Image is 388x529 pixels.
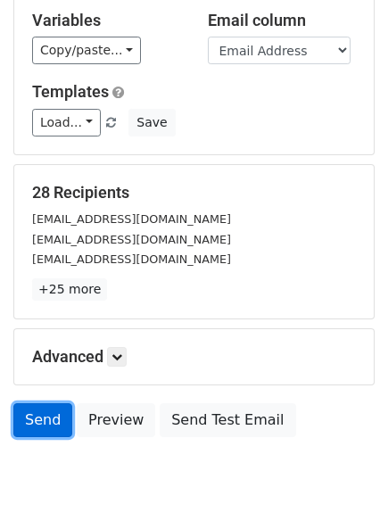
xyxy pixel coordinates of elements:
h5: Email column [208,11,357,30]
h5: Advanced [32,347,356,367]
a: Send [13,403,72,437]
a: Send Test Email [160,403,295,437]
a: Copy/paste... [32,37,141,64]
a: Templates [32,82,109,101]
a: Load... [32,109,101,136]
h5: Variables [32,11,181,30]
a: Preview [77,403,155,437]
h5: 28 Recipients [32,183,356,203]
small: [EMAIL_ADDRESS][DOMAIN_NAME] [32,233,231,246]
button: Save [128,109,175,136]
small: [EMAIL_ADDRESS][DOMAIN_NAME] [32,212,231,226]
small: [EMAIL_ADDRESS][DOMAIN_NAME] [32,252,231,266]
a: +25 more [32,278,107,301]
iframe: Chat Widget [299,443,388,529]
